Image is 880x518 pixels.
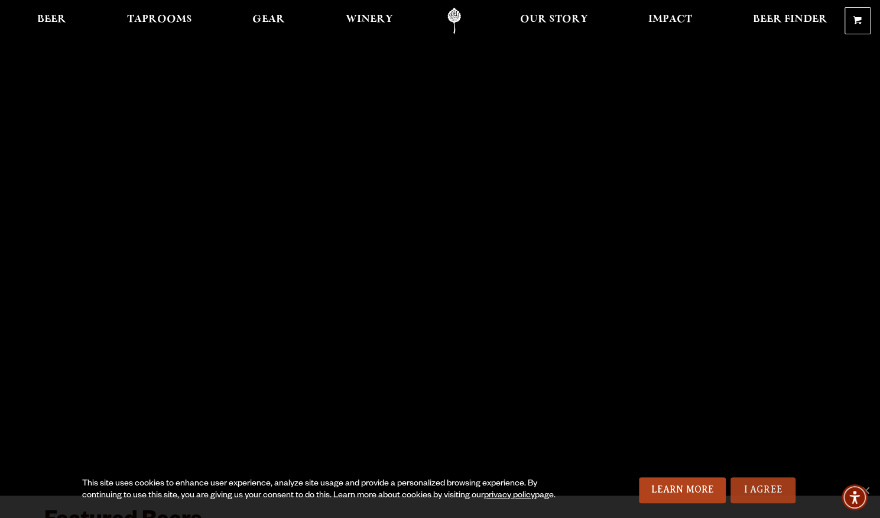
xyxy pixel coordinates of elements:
a: Impact [641,8,700,34]
span: Beer [37,15,66,24]
span: Beer Finder [753,15,827,24]
a: Learn More [639,477,726,503]
span: Taprooms [127,15,192,24]
span: Gear [252,15,285,24]
a: Odell Home [432,8,476,34]
a: I Agree [730,477,795,503]
a: privacy policy [484,491,535,501]
a: Gear [245,8,293,34]
a: Taprooms [119,8,200,34]
a: Beer Finder [745,8,835,34]
span: Impact [648,15,692,24]
a: Winery [338,8,401,34]
a: Our Story [512,8,596,34]
span: Our Story [520,15,588,24]
span: Winery [346,15,393,24]
a: Beer [30,8,74,34]
div: This site uses cookies to enhance user experience, analyze site usage and provide a personalized ... [82,478,574,502]
div: Accessibility Menu [842,484,868,510]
